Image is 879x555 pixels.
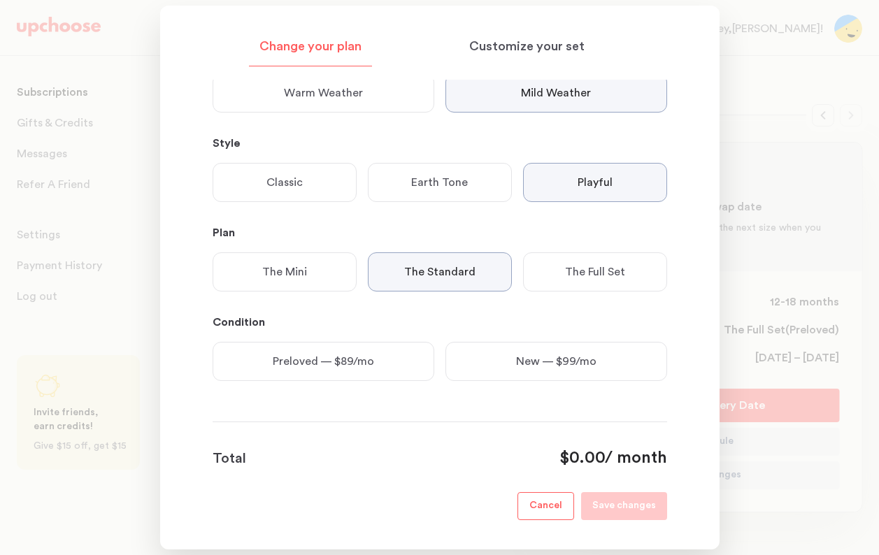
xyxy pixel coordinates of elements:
p: Warm Weather [284,85,363,101]
button: Cancel [517,492,574,520]
button: Save changes [581,492,667,520]
p: Save changes [592,498,656,514]
p: Total [213,447,246,470]
p: Customize your set [469,38,585,55]
div: / month [559,447,667,470]
p: Style [213,135,667,152]
p: Mild Weather [521,85,591,101]
p: The Standard [404,264,476,280]
p: Earth Tone [411,174,468,191]
p: Condition [213,314,667,331]
p: The Mini [262,264,307,280]
p: Plan [213,224,667,241]
p: Preloved — $89/mo [273,353,374,370]
p: Change your plan [259,38,362,55]
p: The Full Set [565,264,625,280]
p: Classic [266,174,303,191]
p: Playful [578,174,613,191]
p: New — $99/mo [516,353,596,370]
p: Cancel [529,498,562,514]
span: $0.00 [559,449,605,466]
